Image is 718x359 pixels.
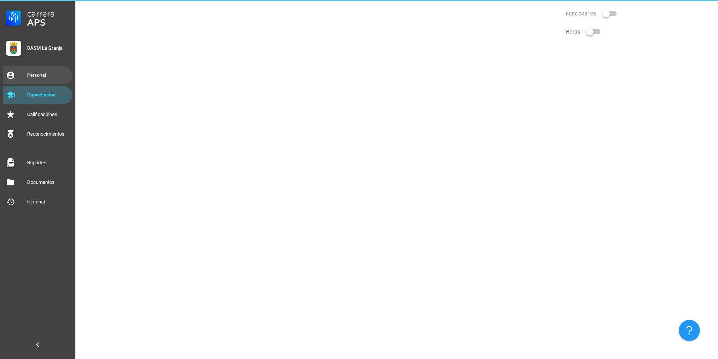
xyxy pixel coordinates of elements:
[3,173,72,191] a: Documentos
[27,92,69,98] div: Capacitación
[3,86,72,104] a: Capacitación
[3,105,72,124] a: Calificaciones
[3,125,72,143] a: Reconocimientos
[3,66,72,84] a: Personal
[27,18,69,27] div: APS
[27,179,69,185] div: Documentos
[27,199,69,205] div: Historial
[566,5,713,23] div: Funcionarios
[27,131,69,137] div: Reconocimientos
[27,9,69,18] div: Carrera
[3,154,72,172] a: Reportes
[27,160,69,166] div: Reportes
[27,45,69,51] div: DASM La Granja
[27,112,69,118] div: Calificaciones
[566,23,713,41] div: Horas
[27,72,69,78] div: Personal
[3,193,72,211] a: Historial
